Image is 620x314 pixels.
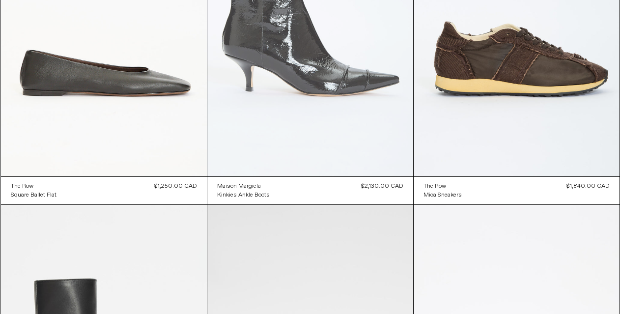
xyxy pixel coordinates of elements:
[11,182,56,191] a: The Row
[423,191,462,200] a: Mica Sneakers
[217,182,270,191] a: Maison Margiela
[423,182,462,191] a: The Row
[566,182,610,191] div: $1,840.00 CAD
[361,182,403,191] div: $2,130.00 CAD
[11,191,56,200] a: Square Ballet Flat
[217,182,261,191] div: Maison Margiela
[423,182,446,191] div: The Row
[154,182,197,191] div: $1,250.00 CAD
[217,191,270,200] a: Kinkies Ankle Boots
[11,182,33,191] div: The Row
